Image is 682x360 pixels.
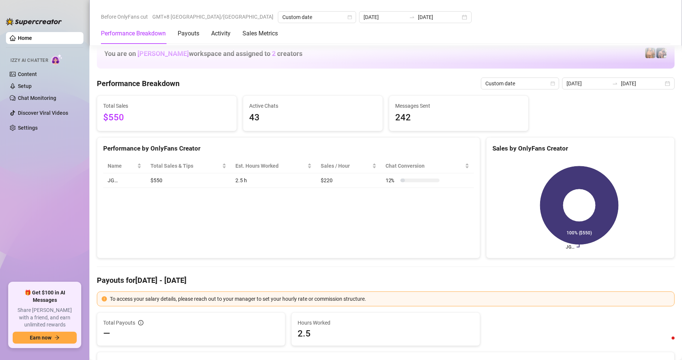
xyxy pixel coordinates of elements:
span: Total Sales & Tips [150,162,221,170]
span: Active Chats [249,102,377,110]
span: Messages Sent [395,102,523,110]
text: JG… [566,244,574,250]
span: Sales / Hour [321,162,371,170]
td: $550 [146,173,231,188]
div: Sales Metrics [242,29,278,38]
td: JG… [103,173,146,188]
span: Hours Worked [298,319,473,327]
span: Share [PERSON_NAME] with a friend, and earn unlimited rewards [13,307,77,329]
span: Before OnlyFans cut [101,11,148,22]
span: 43 [249,111,377,125]
input: Start date [567,79,609,88]
td: 2.5 h [231,173,317,188]
span: swap-right [409,14,415,20]
span: [PERSON_NAME] [137,50,189,57]
h4: Payouts for [DATE] - [DATE] [97,275,675,285]
a: Content [18,71,37,77]
th: Chat Conversion [381,159,474,173]
span: to [612,80,618,86]
span: GMT+8 [GEOGRAPHIC_DATA]/[GEOGRAPHIC_DATA] [152,11,273,22]
span: 242 [395,111,523,125]
span: info-circle [138,320,143,325]
a: Home [18,35,32,41]
button: Earn nowarrow-right [13,332,77,344]
span: 12 % [386,176,397,184]
span: swap-right [612,80,618,86]
span: Custom date [282,12,352,23]
img: JG [645,48,656,58]
img: Axel [656,48,667,58]
div: Payouts [178,29,199,38]
span: arrow-right [54,335,60,340]
span: — [103,328,110,340]
div: Sales by OnlyFans Creator [492,143,668,154]
span: Total Payouts [103,319,135,327]
input: End date [621,79,663,88]
span: 2 [272,50,276,57]
th: Name [103,159,146,173]
img: AI Chatter [51,54,63,65]
span: to [409,14,415,20]
span: Izzy AI Chatter [10,57,48,64]
input: Start date [364,13,406,21]
td: $220 [316,173,381,188]
span: Name [108,162,136,170]
span: 🎁 Get $100 in AI Messages [13,289,77,304]
img: logo-BBDzfeDw.svg [6,18,62,25]
span: Total Sales [103,102,231,110]
div: Performance by OnlyFans Creator [103,143,474,154]
input: End date [418,13,460,21]
h1: You are on workspace and assigned to creators [104,50,302,58]
div: Est. Hours Worked [235,162,306,170]
div: To access your salary details, please reach out to your manager to set your hourly rate or commis... [110,295,670,303]
span: Custom date [485,78,555,89]
div: Performance Breakdown [101,29,166,38]
span: Chat Conversion [386,162,463,170]
span: calendar [348,15,352,19]
span: exclamation-circle [102,296,107,301]
span: $550 [103,111,231,125]
iframe: Intercom live chat [657,335,675,353]
a: Settings [18,125,38,131]
span: Earn now [30,335,51,341]
a: Chat Monitoring [18,95,56,101]
a: Setup [18,83,32,89]
h4: Performance Breakdown [97,78,180,89]
th: Sales / Hour [316,159,381,173]
a: Discover Viral Videos [18,110,68,116]
span: 2.5 [298,328,473,340]
div: Activity [211,29,231,38]
span: calendar [551,81,555,86]
th: Total Sales & Tips [146,159,231,173]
